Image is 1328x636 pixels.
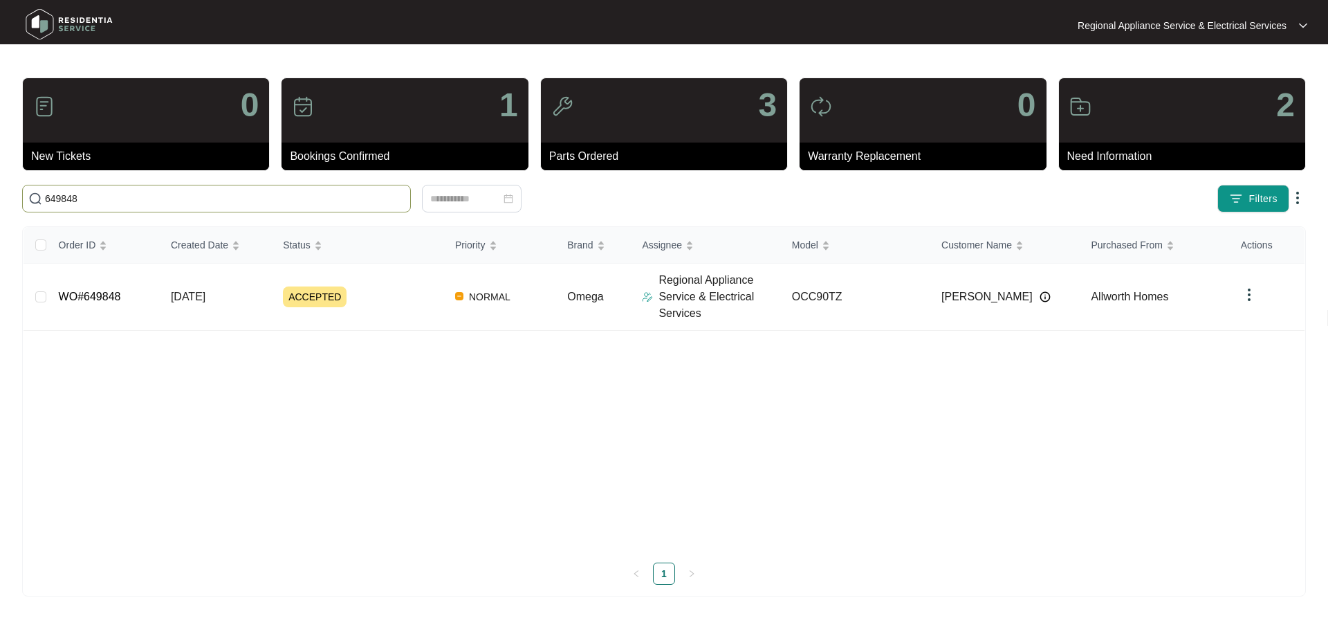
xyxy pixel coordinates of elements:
th: Priority [444,227,556,264]
span: left [632,570,640,578]
button: left [625,563,647,585]
input: Search by Order Id, Assignee Name, Customer Name, Brand and Model [45,191,405,206]
span: [DATE] [171,291,205,302]
th: Model [781,227,930,264]
span: Priority [455,237,486,253]
span: right [688,570,696,578]
td: OCC90TZ [781,264,930,331]
span: Omega [567,291,603,302]
span: Created Date [171,237,228,253]
a: WO#649848 [59,291,121,302]
th: Created Date [160,227,272,264]
img: dropdown arrow [1241,287,1257,303]
button: right [681,563,703,585]
img: dropdown arrow [1299,22,1307,29]
span: ACCEPTED [283,287,347,307]
th: Purchased From [1080,227,1229,264]
img: Vercel Logo [455,292,463,300]
img: dropdown arrow [1289,190,1306,206]
p: Need Information [1067,148,1305,165]
th: Brand [556,227,631,264]
span: Status [283,237,311,253]
span: Assignee [642,237,682,253]
span: Order ID [59,237,96,253]
img: icon [1069,96,1091,118]
img: icon [551,96,573,118]
span: NORMAL [463,289,516,305]
span: Filters [1248,192,1278,206]
img: icon [810,96,832,118]
img: icon [292,96,314,118]
img: residentia service logo [21,3,118,45]
img: Assigner Icon [642,291,653,302]
span: Allworth Homes [1091,291,1168,302]
p: Bookings Confirmed [290,148,528,165]
button: filter iconFilters [1217,185,1289,212]
span: Purchased From [1091,237,1162,253]
li: Next Page [681,563,703,585]
a: 1 [654,563,674,584]
th: Customer Name [930,227,1080,264]
img: icon [33,96,55,118]
span: Customer Name [941,237,1012,253]
span: [PERSON_NAME] [941,289,1033,305]
p: 1 [499,89,518,122]
p: New Tickets [31,148,269,165]
img: Info icon [1040,291,1051,302]
span: Model [792,237,818,253]
th: Status [272,227,444,264]
li: 1 [653,563,675,585]
img: search-icon [28,192,42,206]
th: Order ID [48,227,160,264]
th: Actions [1230,227,1304,264]
th: Assignee [631,227,780,264]
li: Previous Page [625,563,647,585]
p: 3 [758,89,777,122]
img: filter icon [1229,192,1243,206]
p: Regional Appliance Service & Electrical Services [658,272,780,322]
span: Brand [567,237,593,253]
p: Warranty Replacement [808,148,1046,165]
p: 0 [241,89,259,122]
p: Parts Ordered [549,148,787,165]
p: Regional Appliance Service & Electrical Services [1078,19,1286,33]
p: 0 [1017,89,1036,122]
p: 2 [1276,89,1295,122]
